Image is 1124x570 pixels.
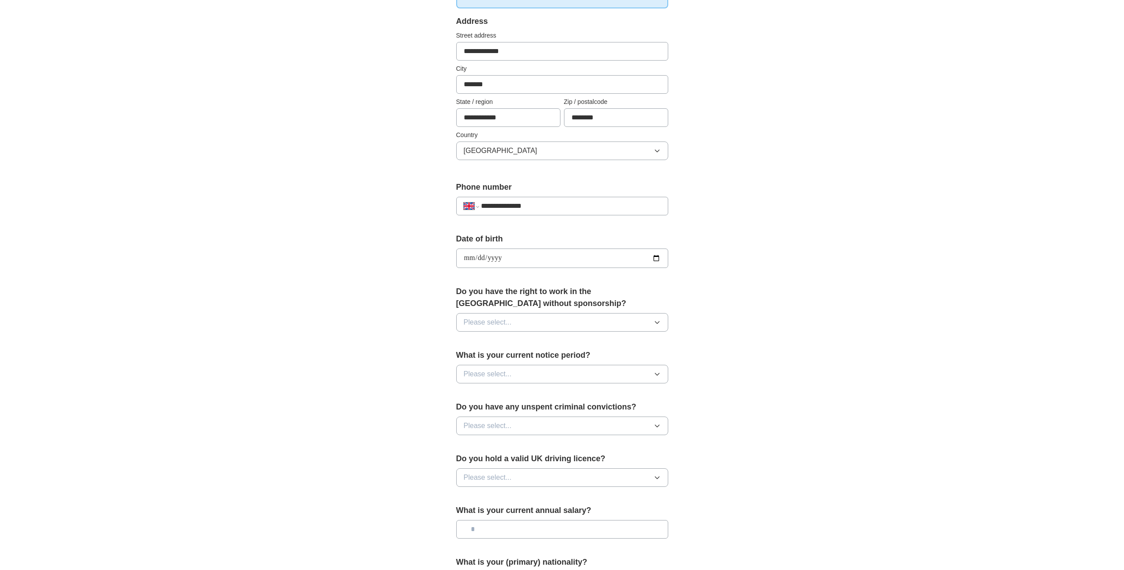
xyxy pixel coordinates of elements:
[456,64,668,73] label: City
[456,130,668,140] label: Country
[464,317,512,328] span: Please select...
[456,97,560,107] label: State / region
[456,401,668,413] label: Do you have any unspent criminal convictions?
[456,233,668,245] label: Date of birth
[456,365,668,383] button: Please select...
[456,31,668,40] label: Street address
[456,15,668,27] div: Address
[564,97,668,107] label: Zip / postalcode
[464,369,512,379] span: Please select...
[464,421,512,431] span: Please select...
[456,417,668,435] button: Please select...
[456,453,668,465] label: Do you hold a valid UK driving licence?
[456,468,668,487] button: Please select...
[456,142,668,160] button: [GEOGRAPHIC_DATA]
[456,556,668,568] label: What is your (primary) nationality?
[456,181,668,193] label: Phone number
[456,505,668,516] label: What is your current annual salary?
[456,286,668,310] label: Do you have the right to work in the [GEOGRAPHIC_DATA] without sponsorship?
[464,472,512,483] span: Please select...
[456,349,668,361] label: What is your current notice period?
[456,313,668,332] button: Please select...
[464,145,537,156] span: [GEOGRAPHIC_DATA]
